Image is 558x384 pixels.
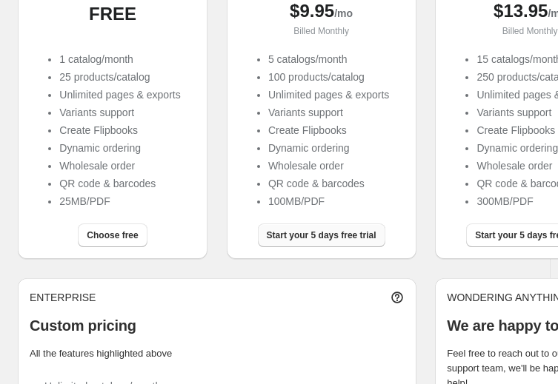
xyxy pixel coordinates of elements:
[268,87,389,102] li: Unlimited pages & exports
[258,223,385,247] button: Start your 5 days free trial
[59,70,180,84] li: 25 products/catalog
[59,176,180,191] li: QR code & barcodes
[268,105,389,120] li: Variants support
[268,123,389,138] li: Create Flipbooks
[30,7,196,21] div: FREE
[268,141,389,155] li: Dynamic ordering
[239,4,405,21] div: $ 9.95
[239,24,405,38] p: Billed Monthly
[59,52,180,67] li: 1 catalog/month
[268,70,389,84] li: 100 products/catalog
[59,141,180,155] li: Dynamic ordering
[59,123,180,138] li: Create Flipbooks
[268,194,389,209] li: 100MB/PDF
[268,52,389,67] li: 5 catalogs/month
[267,229,376,241] span: Start your 5 days free trial
[30,348,172,359] label: All the features highlighted above
[59,87,180,102] li: Unlimited pages & exports
[268,176,389,191] li: QR code & barcodes
[78,223,147,247] button: Choose free
[59,158,180,173] li: Wholesale order
[87,229,138,241] span: Choose free
[268,158,389,173] li: Wholesale order
[334,7,353,19] span: /mo
[59,105,180,120] li: Variants support
[59,194,180,209] li: 25MB/PDF
[30,317,405,334] p: Custom pricing
[30,290,96,305] p: ENTERPRISE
